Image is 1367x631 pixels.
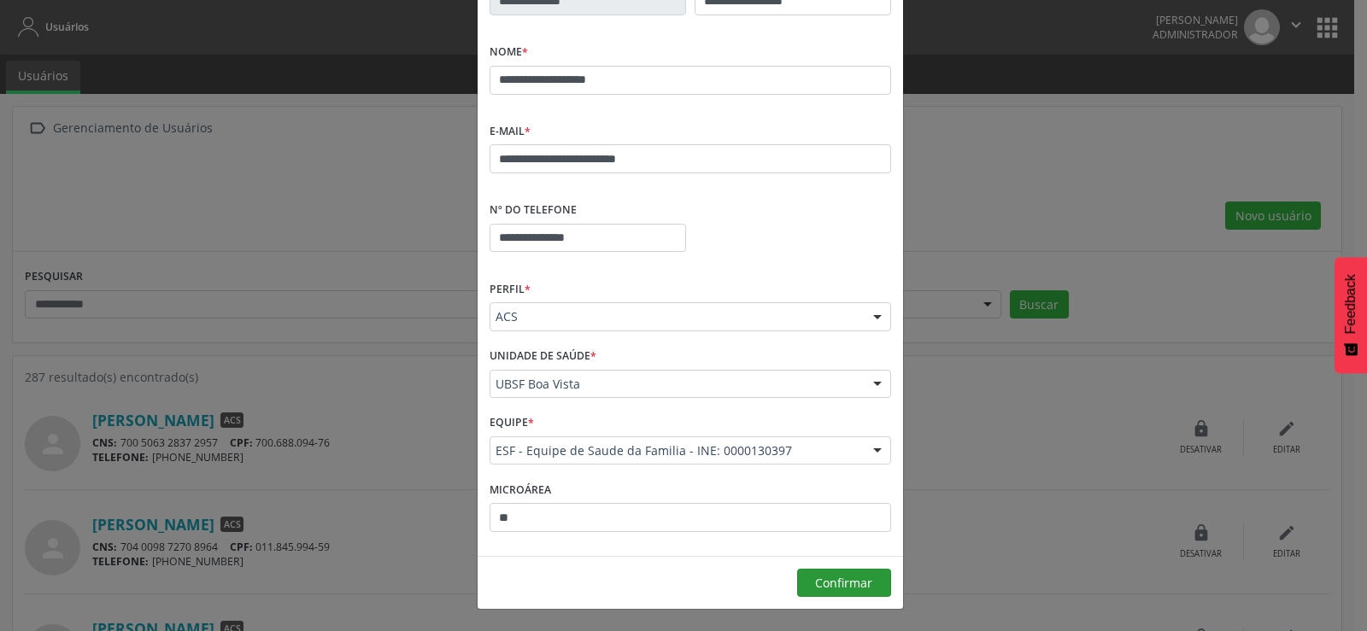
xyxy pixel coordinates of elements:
label: E-mail [490,119,531,145]
label: Unidade de saúde [490,343,596,370]
button: Confirmar [797,569,891,598]
label: Nome [490,39,528,66]
label: Nº do Telefone [490,197,577,224]
label: Microárea [490,476,551,503]
span: ESF - Equipe de Saude da Familia - INE: 0000130397 [496,442,856,459]
label: Equipe [490,410,534,436]
label: Perfil [490,276,531,302]
button: Feedback - Mostrar pesquisa [1335,257,1367,373]
span: ACS [496,308,856,325]
span: Feedback [1343,274,1358,334]
span: Confirmar [815,575,872,591]
span: UBSF Boa Vista [496,376,856,393]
